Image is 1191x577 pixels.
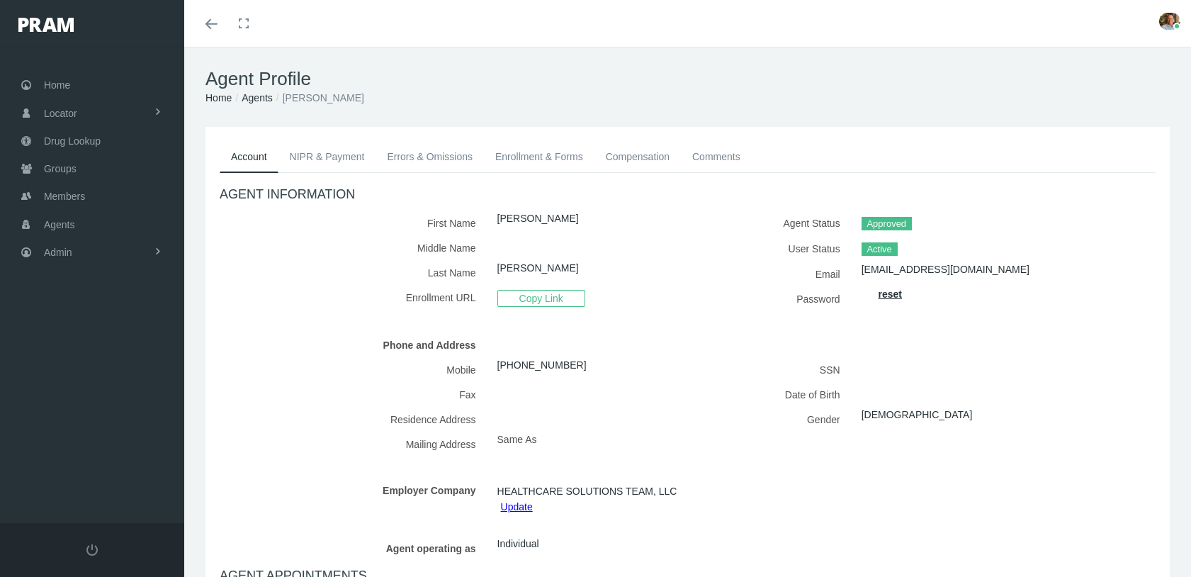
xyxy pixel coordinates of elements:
a: Update [501,501,533,512]
span: Agents [44,211,75,238]
label: Password [699,286,851,311]
a: [PERSON_NAME] [497,262,579,274]
span: Admin [44,239,72,266]
img: PRAM_20_x_78.png [18,18,74,32]
label: Gender [699,407,851,432]
a: Home [205,92,232,103]
a: Compensation [594,141,681,172]
span: Individual [497,533,539,554]
a: NIPR & Payment [278,141,376,172]
span: Same As [497,434,537,445]
label: Date of Birth [699,382,851,407]
span: HEALTHCARE SOLUTIONS TEAM, LLC [497,481,677,502]
span: Home [44,72,70,99]
label: Residence Address [220,407,487,432]
span: Approved [862,217,912,231]
a: Errors & Omissions [376,141,484,172]
h1: Agent Profile [205,68,1170,90]
span: Locator [44,100,77,127]
span: Active [862,242,898,257]
label: Agent Status [699,211,851,236]
li: [PERSON_NAME] [273,90,364,106]
span: Copy Link [497,290,585,307]
label: Last Name [220,260,487,285]
label: SSN [699,357,851,382]
label: User Status [699,236,851,262]
img: S_Profile_Picture_15241.jpg [1159,13,1180,30]
span: Groups [44,155,77,182]
a: [DEMOGRAPHIC_DATA] [862,409,973,420]
a: [PERSON_NAME] [497,213,579,224]
label: Agent operating as [220,536,487,561]
a: Account [220,141,278,173]
label: Email [699,262,851,286]
label: First Name [220,211,487,235]
label: Mobile [220,357,487,382]
span: Drug Lookup [44,128,101,155]
a: Enrollment & Forms [484,141,594,172]
a: Copy Link [497,292,585,303]
a: reset [879,288,902,300]
label: Enrollment URL [220,285,487,311]
label: Phone and Address [220,332,487,357]
a: Agents [242,92,273,103]
span: Members [44,183,85,210]
a: [EMAIL_ADDRESS][DOMAIN_NAME] [862,264,1029,275]
label: Mailing Address [220,432,487,456]
a: [PHONE_NUMBER] [497,359,587,371]
h4: AGENT INFORMATION [220,187,1156,203]
label: Middle Name [220,235,487,260]
a: Comments [681,141,752,172]
label: Employer Company [220,478,487,515]
label: Fax [220,382,487,407]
